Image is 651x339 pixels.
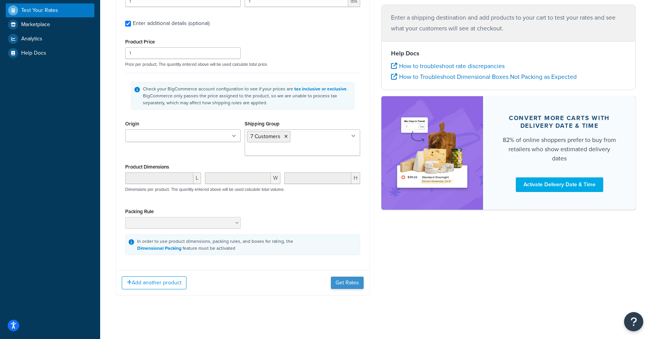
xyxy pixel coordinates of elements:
a: Help Docs [6,46,94,60]
button: Add another product [122,276,186,289]
div: Check your BigCommerce account configuration to see if your prices are . BigCommerce only passes ... [143,85,351,106]
div: Convert more carts with delivery date & time [502,114,617,129]
span: L [193,172,201,184]
span: Analytics [21,36,42,42]
a: Marketplace [6,18,94,32]
span: W [271,172,280,184]
div: In order to use product dimensions, packing rules, and boxes for rating, the feature must be acti... [137,238,293,252]
a: Activate Delivery Date & Time [516,177,603,192]
h4: Help Docs [391,49,626,58]
span: H [351,172,360,184]
label: Product Dimensions [125,164,169,170]
label: Product Price [125,39,155,45]
a: Analytics [6,32,94,46]
div: Enter additional details (optional) [133,18,210,29]
span: Test Your Rates [21,7,58,14]
span: Help Docs [21,50,46,57]
label: Packing Rule [125,209,154,214]
img: feature-image-ddt-36eae7f7280da8017bfb280eaccd9c446f90b1fe08728e4019434db127062ab4.png [393,108,471,198]
button: Open Resource Center [624,312,643,331]
p: Price per product. The quantity entered above will be used calculate total price. [123,62,362,67]
a: Test Your Rates [6,3,94,17]
label: Origin [125,121,139,127]
p: Enter a shipping destination and add products to your cart to test your rates and see what your c... [391,12,626,34]
input: Enter additional details (optional) [125,21,131,27]
span: Marketplace [21,22,50,28]
a: How to Troubleshoot Dimensional Boxes Not Packing as Expected [391,72,577,81]
label: Shipping Group [245,121,280,127]
p: Dimensions per product. The quantity entered above will be used calculate total volume. [123,187,285,192]
button: Get Rates [331,277,364,289]
div: 82% of online shoppers prefer to buy from retailers who show estimated delivery dates [502,135,617,163]
a: How to troubleshoot rate discrepancies [391,62,505,70]
a: Dimensional Packing [137,245,181,252]
a: tax inclusive or exclusive [294,85,347,92]
span: 7 Customers [250,132,280,140]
